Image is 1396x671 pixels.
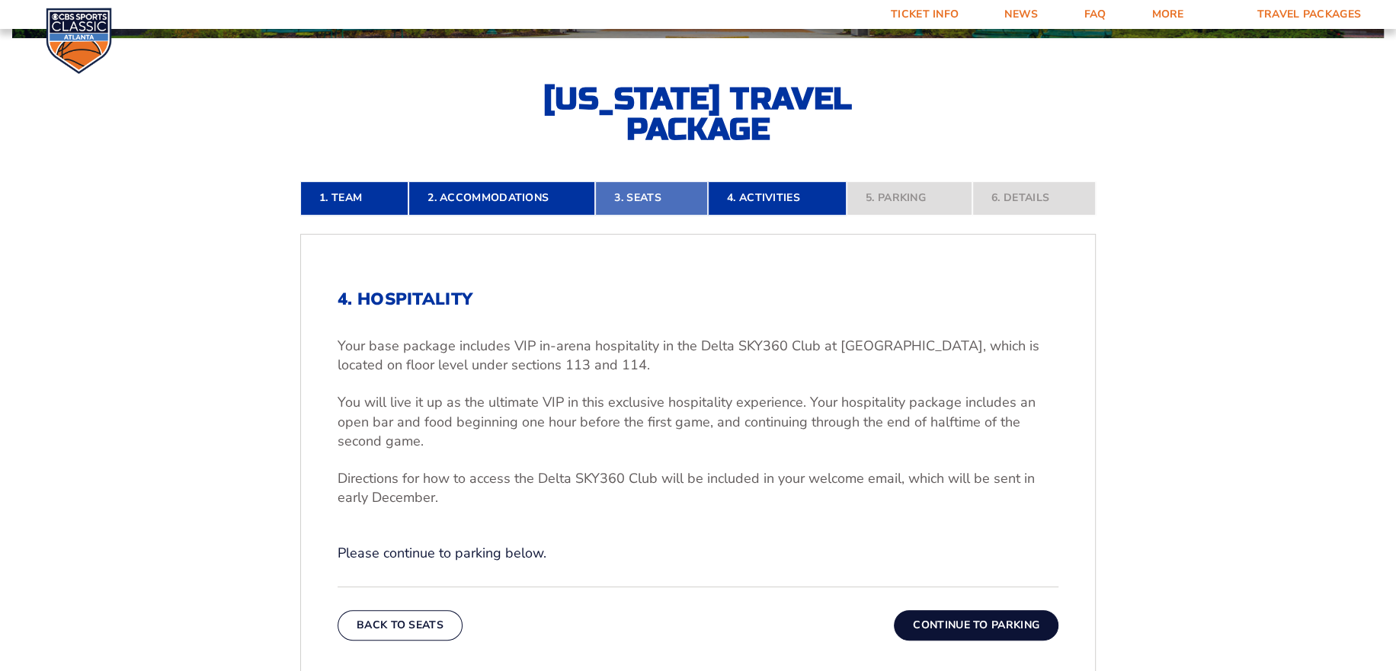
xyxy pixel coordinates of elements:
img: CBS Sports Classic [46,8,112,74]
p: You will live it up as the ultimate VIP in this exclusive hospitality experience. Your hospitalit... [338,393,1058,451]
h2: [US_STATE] Travel Package [530,84,866,145]
button: Continue To Parking [894,610,1058,641]
p: Directions for how to access the Delta SKY360 Club will be included in your welcome email, which ... [338,469,1058,507]
h2: 4. Hospitality [338,289,1058,309]
a: 3. Seats [595,181,707,215]
button: Back To Seats [338,610,463,641]
p: Your base package includes VIP in-arena hospitality in the Delta SKY360 Club at [GEOGRAPHIC_DATA]... [338,337,1058,375]
p: Please continue to parking below. [338,544,1058,563]
a: 2. Accommodations [408,181,595,215]
a: 1. Team [300,181,408,215]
